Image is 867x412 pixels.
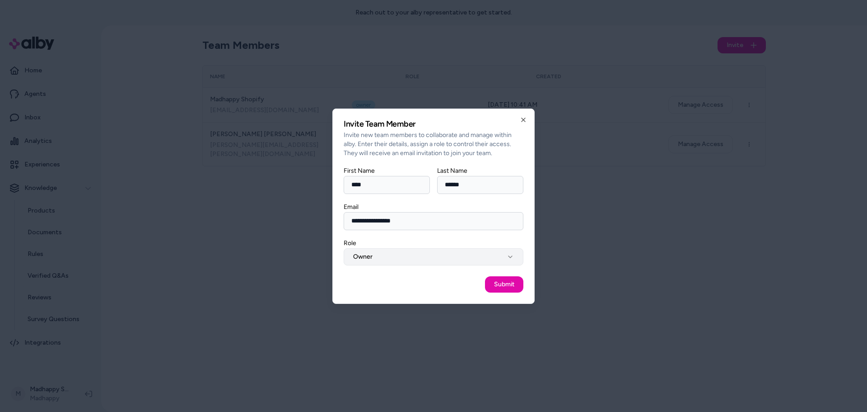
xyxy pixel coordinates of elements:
label: First Name [344,167,375,175]
p: Invite new team members to collaborate and manage within alby. Enter their details, assign a role... [344,131,523,158]
label: Email [344,203,359,211]
button: Submit [485,276,523,293]
h2: Invite Team Member [344,120,523,128]
label: Role [344,239,356,247]
label: Last Name [437,167,467,175]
